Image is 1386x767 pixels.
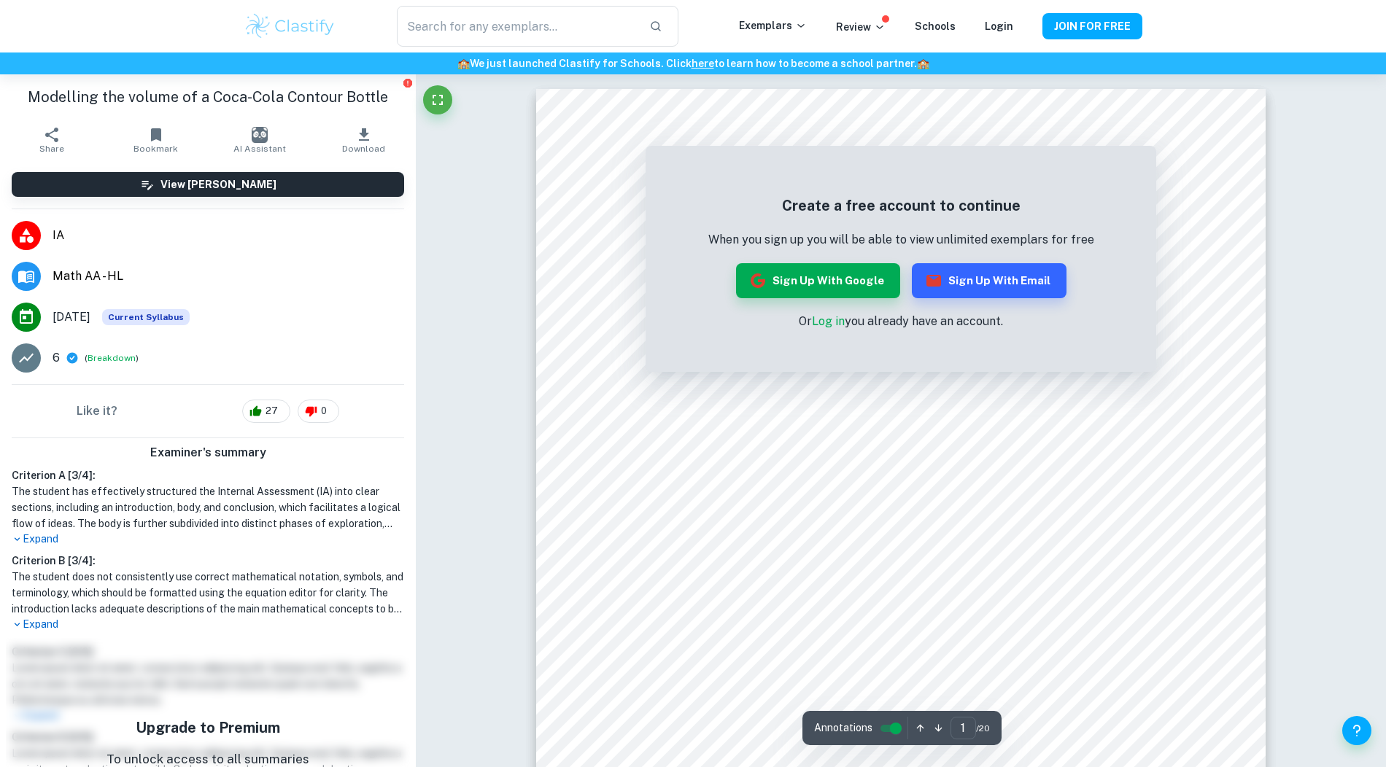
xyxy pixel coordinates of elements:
[313,404,335,418] span: 0
[917,58,929,69] span: 🏫
[836,19,886,35] p: Review
[53,268,404,285] span: Math AA - HL
[133,144,178,154] span: Bookmark
[12,617,404,632] p: Expand
[258,404,286,418] span: 27
[12,569,404,617] h1: The student does not consistently use correct mathematical notation, symbols, and terminology, wh...
[3,55,1383,71] h6: We just launched Clastify for Schools. Click to learn how to become a school partner.
[77,402,117,420] h6: Like it?
[233,144,286,154] span: AI Assistant
[342,144,385,154] span: Download
[397,6,638,47] input: Search for any exemplars...
[12,483,404,532] h1: The student has effectively structured the Internal Assessment (IA) into clear sections, includin...
[812,314,845,328] a: Log in
[736,263,900,298] button: Sign up with Google
[692,58,714,69] a: here
[107,717,309,739] h5: Upgrade to Premium
[814,720,872,736] span: Annotations
[244,12,336,41] img: Clastify logo
[915,20,956,32] a: Schools
[739,17,807,34] p: Exemplars
[104,120,209,160] button: Bookmark
[708,231,1094,249] p: When you sign up you will be able to view unlimited exemplars for free
[242,400,290,423] div: 27
[88,351,136,365] button: Breakdown
[102,309,190,325] span: Current Syllabus
[312,120,417,160] button: Download
[252,127,268,143] img: AI Assistant
[976,722,990,735] span: / 20
[160,176,276,192] h6: View [PERSON_NAME]
[208,120,312,160] button: AI Assistant
[39,144,64,154] span: Share
[53,308,90,326] span: [DATE]
[985,20,1013,32] a: Login
[6,444,410,462] h6: Examiner's summary
[53,227,404,244] span: IA
[102,309,190,325] div: This exemplar is based on the current syllabus. Feel free to refer to it for inspiration/ideas wh...
[12,172,404,197] button: View [PERSON_NAME]
[298,400,339,423] div: 0
[1342,716,1371,745] button: Help and Feedback
[912,263,1066,298] button: Sign up with Email
[53,349,60,367] p: 6
[457,58,470,69] span: 🏫
[12,467,404,483] h6: Criterion A [ 3 / 4 ]:
[12,86,404,108] h1: Modelling the volume of a Coca-Cola Contour Bottle
[12,553,404,569] h6: Criterion B [ 3 / 4 ]:
[85,351,139,365] span: ( )
[402,77,413,88] button: Report issue
[708,313,1094,330] p: Or you already have an account.
[12,532,404,547] p: Expand
[1042,13,1142,39] button: JOIN FOR FREE
[708,195,1094,217] h5: Create a free account to continue
[423,85,452,114] button: Fullscreen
